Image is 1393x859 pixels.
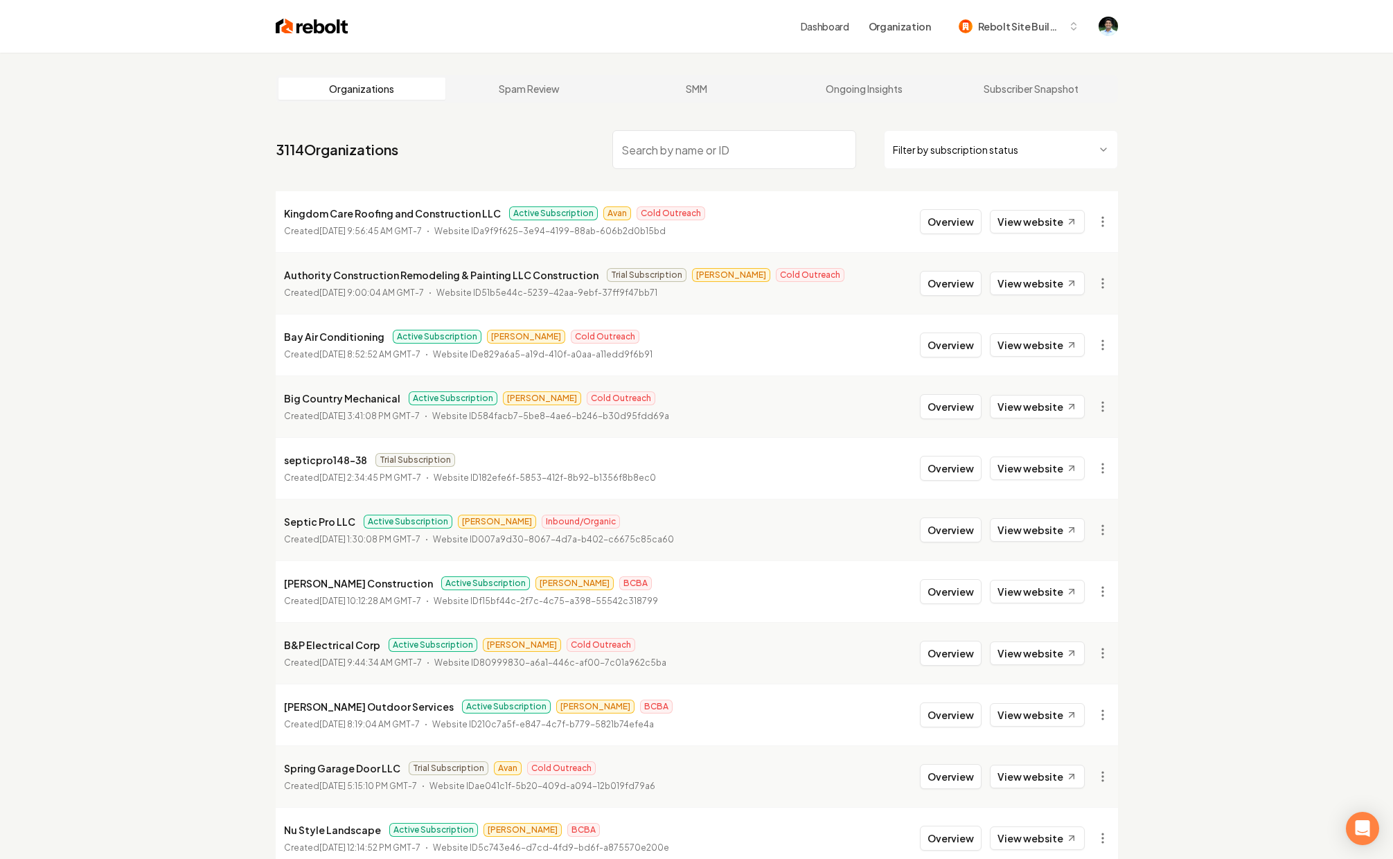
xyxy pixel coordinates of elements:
[920,702,982,727] button: Overview
[433,841,669,855] p: Website ID 5c743e46-d7cd-4fd9-bd6f-a875570e200e
[860,14,939,39] button: Organization
[276,17,348,36] img: Rebolt Logo
[284,224,422,238] p: Created
[434,224,666,238] p: Website ID a9f9f625-3e94-4199-88ab-606b2d0b15bd
[433,533,674,547] p: Website ID 007a9d30-8067-4d7a-b402-c6675c85ca60
[587,391,655,405] span: Cold Outreach
[284,286,424,300] p: Created
[284,409,420,423] p: Created
[284,328,384,345] p: Bay Air Conditioning
[535,576,614,590] span: [PERSON_NAME]
[920,394,982,419] button: Overview
[607,268,686,282] span: Trial Subscription
[319,781,417,791] time: [DATE] 5:15:10 PM GMT-7
[319,719,420,729] time: [DATE] 8:19:04 AM GMT-7
[319,287,424,298] time: [DATE] 9:00:04 AM GMT-7
[920,764,982,789] button: Overview
[284,471,421,485] p: Created
[637,206,705,220] span: Cold Outreach
[920,333,982,357] button: Overview
[429,779,655,793] p: Website ID ae041c1f-5b20-409d-a094-12b019fd79a6
[1099,17,1118,36] button: Open user button
[284,594,421,608] p: Created
[319,534,420,544] time: [DATE] 1:30:08 PM GMT-7
[284,637,380,653] p: B&P Electrical Corp
[1099,17,1118,36] img: Arwin Rahmatpanah
[692,268,770,282] span: [PERSON_NAME]
[483,823,562,837] span: [PERSON_NAME]
[801,19,849,33] a: Dashboard
[434,594,658,608] p: Website ID f15bf44c-2f7c-4c75-a398-55542c318799
[284,513,355,530] p: Septic Pro LLC
[319,226,422,236] time: [DATE] 9:56:45 AM GMT-7
[920,271,982,296] button: Overview
[409,761,488,775] span: Trial Subscription
[990,518,1085,542] a: View website
[990,826,1085,850] a: View website
[542,515,620,529] span: Inbound/Organic
[920,579,982,604] button: Overview
[375,453,455,467] span: Trial Subscription
[319,596,421,606] time: [DATE] 10:12:28 AM GMT-7
[920,826,982,851] button: Overview
[948,78,1115,100] a: Subscriber Snapshot
[284,822,381,838] p: Nu Style Landscape
[640,700,673,714] span: BCBA
[278,78,446,100] a: Organizations
[409,391,497,405] span: Active Subscription
[920,641,982,666] button: Overview
[284,718,420,732] p: Created
[612,130,856,169] input: Search by name or ID
[319,472,421,483] time: [DATE] 2:34:45 PM GMT-7
[434,471,656,485] p: Website ID 182efe6f-5853-412f-8b92-b1356f8b8ec0
[284,348,420,362] p: Created
[990,641,1085,665] a: View website
[494,761,522,775] span: Avan
[284,760,400,777] p: Spring Garage Door LLC
[990,333,1085,357] a: View website
[319,349,420,360] time: [DATE] 8:52:52 AM GMT-7
[432,409,669,423] p: Website ID 584facb7-5be8-4ae6-b246-b30d95fdd69a
[284,205,501,222] p: Kingdom Care Roofing and Construction LLC
[990,580,1085,603] a: View website
[503,391,581,405] span: [PERSON_NAME]
[483,638,561,652] span: [PERSON_NAME]
[284,656,422,670] p: Created
[990,703,1085,727] a: View website
[571,330,639,344] span: Cold Outreach
[432,718,654,732] p: Website ID 210c7a5f-e847-4c7f-b779-5821b74efe4a
[436,286,657,300] p: Website ID 51b5e44c-5239-42aa-9ebf-37ff9f47bb71
[959,19,973,33] img: Rebolt Site Builder
[433,348,653,362] p: Website ID e829a6a5-a19d-410f-a0aa-a11edd9f6b91
[319,657,422,668] time: [DATE] 9:44:34 AM GMT-7
[284,779,417,793] p: Created
[567,638,635,652] span: Cold Outreach
[990,395,1085,418] a: View website
[603,206,631,220] span: Avan
[487,330,565,344] span: [PERSON_NAME]
[920,456,982,481] button: Overview
[284,533,420,547] p: Created
[319,411,420,421] time: [DATE] 3:41:08 PM GMT-7
[284,841,420,855] p: Created
[434,656,666,670] p: Website ID 80999830-a6a1-446c-af00-7c01a962c5ba
[527,761,596,775] span: Cold Outreach
[389,823,478,837] span: Active Subscription
[319,842,420,853] time: [DATE] 12:14:52 PM GMT-7
[780,78,948,100] a: Ongoing Insights
[990,272,1085,295] a: View website
[462,700,551,714] span: Active Subscription
[619,576,652,590] span: BCBA
[389,638,477,652] span: Active Subscription
[990,457,1085,480] a: View website
[920,517,982,542] button: Overview
[567,823,600,837] span: BCBA
[978,19,1063,34] span: Rebolt Site Builder
[920,209,982,234] button: Overview
[284,452,367,468] p: septicpro148-38
[1346,812,1379,845] div: Open Intercom Messenger
[990,210,1085,233] a: View website
[276,140,398,159] a: 3114Organizations
[613,78,781,100] a: SMM
[458,515,536,529] span: [PERSON_NAME]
